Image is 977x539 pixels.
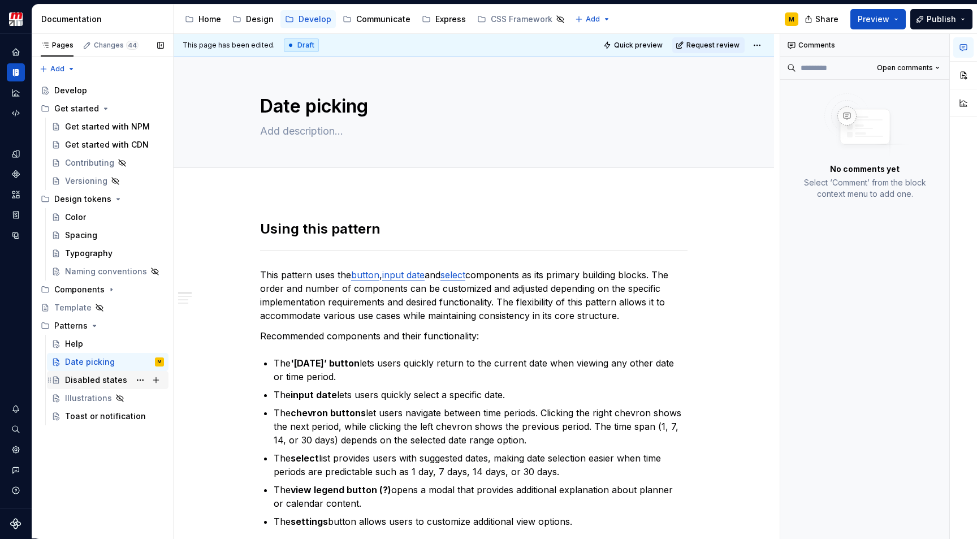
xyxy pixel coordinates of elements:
[351,269,379,281] a: button
[7,461,25,479] button: Contact support
[9,12,23,26] img: e95d57dd-783c-4905-b3fc-0c5af85c8823.png
[927,14,956,25] span: Publish
[274,451,688,478] p: The list provides users with suggested dates, making date selection easier when time periods are ...
[41,41,74,50] div: Pages
[789,15,794,24] div: M
[228,10,278,28] a: Design
[10,518,21,529] a: Supernova Logo
[435,14,466,25] div: Express
[47,244,168,262] a: Typography
[7,43,25,61] div: Home
[299,14,331,25] div: Develop
[686,41,740,50] span: Request review
[291,357,360,369] strong: '[DATE]’ button
[910,9,972,29] button: Publish
[274,515,688,528] p: The button allows users to customize additional view options.
[65,212,86,223] div: Color
[65,175,107,187] div: Versioning
[158,356,161,368] div: M
[274,483,688,510] p: The opens a modal that provides additional explanation about planner or calendar content.
[572,11,614,27] button: Add
[7,63,25,81] a: Documentation
[258,93,685,120] textarea: Date picking
[47,172,168,190] a: Versioning
[65,157,114,169] div: Contributing
[7,226,25,244] a: Data sources
[877,63,933,72] span: Open comments
[47,154,168,172] a: Contributing
[7,104,25,122] a: Code automation
[291,407,366,419] strong: chevron buttons
[65,266,147,277] div: Naming conventions
[794,177,936,200] p: Select ‘Comment’ from the block context menu to add one.
[7,206,25,224] a: Storybook stories
[260,268,688,322] p: This pattern uses the , and components as its primary building blocks. The order and number of co...
[65,338,83,350] div: Help
[47,226,168,244] a: Spacing
[7,186,25,204] a: Assets
[47,136,168,154] a: Get started with CDN
[473,10,569,28] a: CSS Framework
[54,320,88,331] div: Patterns
[440,269,465,281] a: select
[291,516,328,527] strong: settings
[36,61,79,77] button: Add
[180,10,226,28] a: Home
[872,60,945,76] button: Open comments
[198,14,221,25] div: Home
[126,41,139,50] span: 44
[36,317,168,335] div: Patterns
[47,371,168,389] a: Disabled states
[850,9,906,29] button: Preview
[7,441,25,459] a: Settings
[7,165,25,183] a: Components
[41,14,168,25] div: Documentation
[7,84,25,102] a: Analytics
[54,103,99,114] div: Get started
[382,269,425,281] a: input date
[47,389,168,407] a: Illustrations
[65,411,146,422] div: Toast or notification
[280,10,336,28] a: Develop
[600,37,668,53] button: Quick preview
[858,14,889,25] span: Preview
[36,190,168,208] div: Design tokens
[356,14,410,25] div: Communicate
[65,248,113,259] div: Typography
[7,400,25,418] button: Notifications
[291,389,337,400] strong: input date
[94,41,139,50] div: Changes
[47,353,168,371] a: Date pickingM
[260,329,688,343] p: Recommended components and their functionality:
[338,10,415,28] a: Communicate
[7,145,25,163] a: Design tokens
[417,10,470,28] a: Express
[274,388,688,402] p: The lets users quickly select a specific date.
[65,121,150,132] div: Get started with NPM
[7,420,25,438] button: Search ⌘K
[36,81,168,100] a: Develop
[180,8,569,31] div: Page tree
[54,302,92,313] div: Template
[47,118,168,136] a: Get started with NPM
[54,85,87,96] div: Develop
[815,14,838,25] span: Share
[50,64,64,74] span: Add
[65,393,112,404] div: Illustrations
[65,374,127,386] div: Disabled states
[65,139,149,150] div: Get started with CDN
[36,281,168,299] div: Components
[780,34,949,57] div: Comments
[36,81,168,425] div: Page tree
[246,14,274,25] div: Design
[36,100,168,118] div: Get started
